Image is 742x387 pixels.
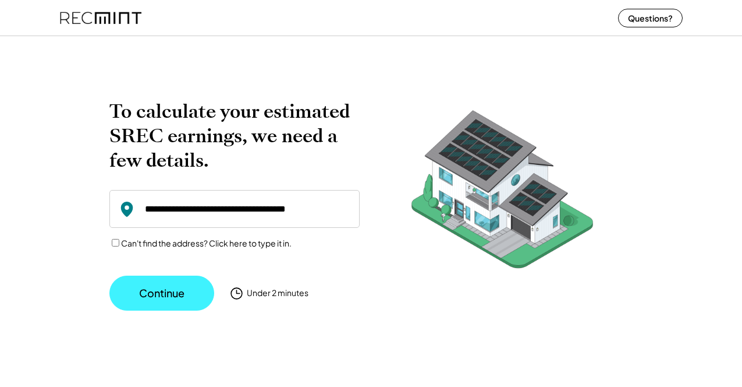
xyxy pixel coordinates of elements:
[60,2,141,33] img: recmint-logotype%403x%20%281%29.jpeg
[618,9,683,27] button: Questions?
[121,238,292,248] label: Can't find the address? Click here to type it in.
[389,99,616,286] img: RecMintArtboard%207.png
[109,276,214,311] button: Continue
[109,99,360,173] h2: To calculate your estimated SREC earnings, we need a few details.
[247,287,308,299] div: Under 2 minutes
